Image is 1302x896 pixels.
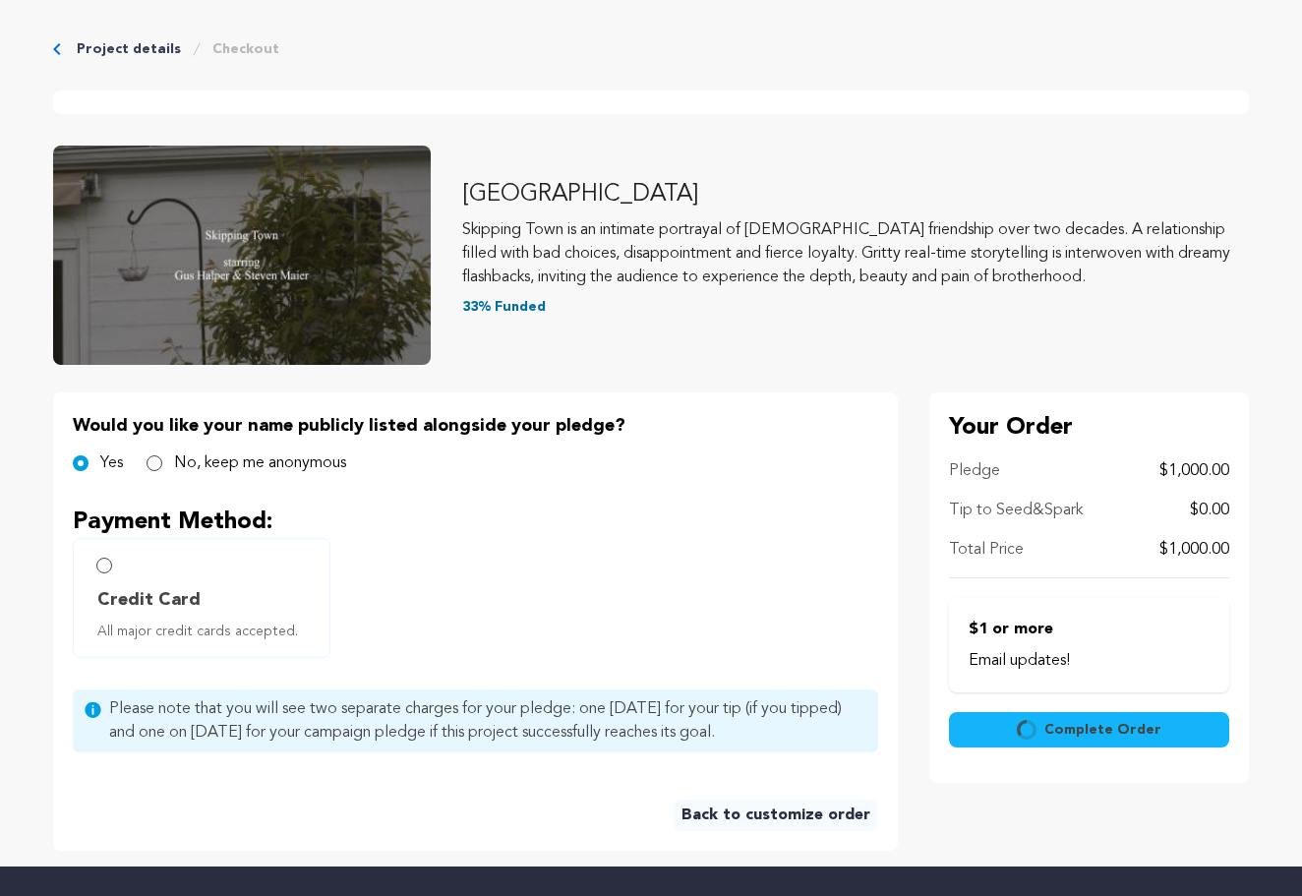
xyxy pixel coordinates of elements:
[109,697,866,745] span: Please note that you will see two separate charges for your pledge: one [DATE] for your tip (if y...
[1159,538,1229,562] p: $1,000.00
[1190,499,1229,522] p: $0.00
[53,146,431,365] img: Skipping Town image
[949,412,1229,444] p: Your Order
[462,179,1249,210] p: [GEOGRAPHIC_DATA]
[462,218,1249,289] p: Skipping Town is an intimate portrayal of [DEMOGRAPHIC_DATA] friendship over two decades. A relat...
[969,649,1210,673] p: Email updates!
[53,39,1249,59] div: Breadcrumb
[1159,459,1229,483] p: $1,000.00
[462,297,1249,317] p: 33% Funded
[174,451,346,475] label: No, keep me anonymous
[212,39,279,59] a: Checkout
[73,507,878,538] p: Payment Method:
[1044,720,1161,740] span: Complete Order
[674,800,878,831] a: Back to customize order
[949,499,1083,522] p: Tip to Seed&Spark
[949,712,1229,747] button: Complete Order
[73,412,878,440] p: Would you like your name publicly listed alongside your pledge?
[949,459,1000,483] p: Pledge
[969,618,1210,641] p: $1 or more
[97,622,314,641] span: All major credit cards accepted.
[97,586,201,614] span: Credit Card
[949,538,1024,562] p: Total Price
[100,451,123,475] label: Yes
[77,39,181,59] a: Project details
